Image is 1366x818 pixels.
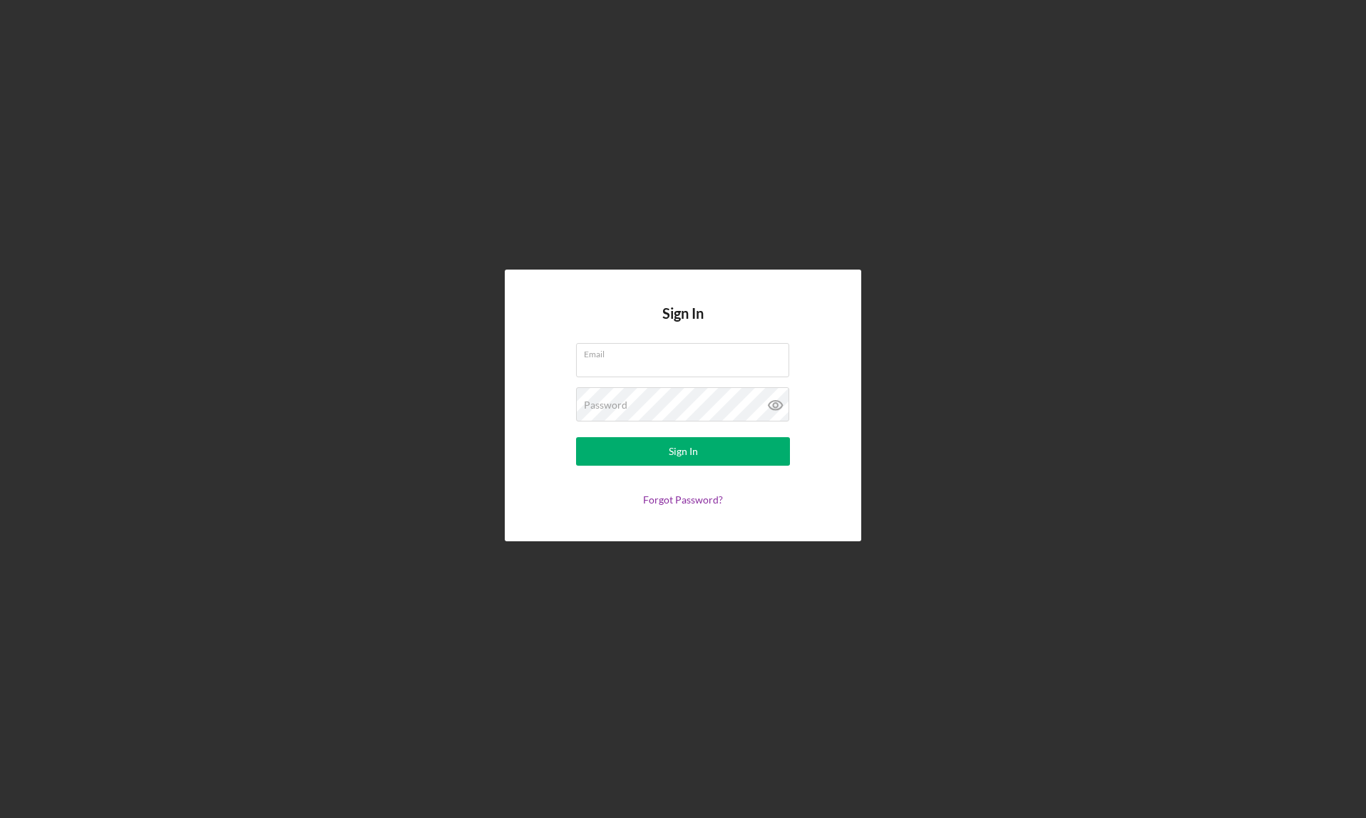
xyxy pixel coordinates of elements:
[576,437,790,466] button: Sign In
[584,344,789,359] label: Email
[669,437,698,466] div: Sign In
[662,305,704,343] h4: Sign In
[643,494,723,506] a: Forgot Password?
[584,399,627,411] label: Password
